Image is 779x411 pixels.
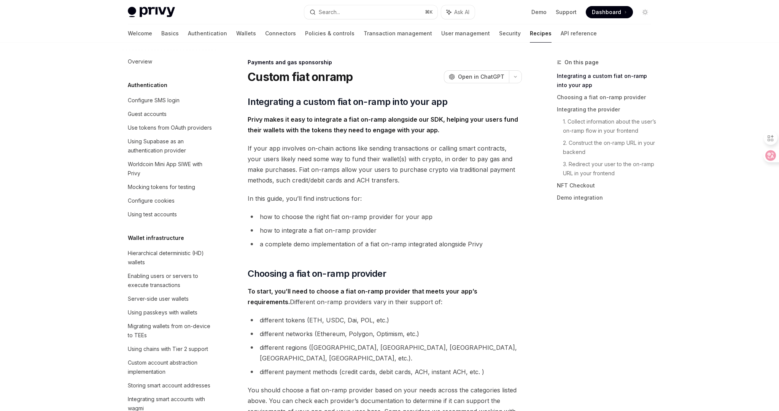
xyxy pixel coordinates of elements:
span: Different on-ramp providers vary in their support of: [248,286,522,307]
span: Integrating a custom fiat on-ramp into your app [248,96,447,108]
a: 3. Redirect your user to the on-ramp URL in your frontend [563,158,657,179]
a: Demo integration [557,192,657,204]
div: Storing smart account addresses [128,381,210,390]
a: Overview [122,55,219,68]
a: 2. Construct the on-ramp URL in your backend [563,137,657,158]
a: Guest accounts [122,107,219,121]
a: Using chains with Tier 2 support [122,342,219,356]
h5: Authentication [128,81,167,90]
a: Recipes [530,24,552,43]
a: Custom account abstraction implementation [122,356,219,379]
a: User management [441,24,490,43]
li: a complete demo implementation of a fiat on-ramp integrated alongside Privy [248,239,522,249]
div: Search... [319,8,340,17]
div: Enabling users or servers to execute transactions [128,271,215,290]
a: Demo [531,8,547,16]
div: Guest accounts [128,109,167,119]
a: Using passkeys with wallets [122,306,219,319]
div: Server-side user wallets [128,294,189,303]
a: Enabling users or servers to execute transactions [122,269,219,292]
a: Using test accounts [122,208,219,221]
button: Open in ChatGPT [444,70,509,83]
span: In this guide, you’ll find instructions for: [248,193,522,204]
div: Use tokens from OAuth providers [128,123,212,132]
a: Using Supabase as an authentication provider [122,135,219,157]
span: If your app involves on-chain actions like sending transactions or calling smart contracts, your ... [248,143,522,186]
a: Connectors [265,24,296,43]
a: Migrating wallets from on-device to TEEs [122,319,219,342]
div: Using Supabase as an authentication provider [128,137,215,155]
strong: To start, you’ll need to choose a fiat on-ramp provider that meets your app’s requirements. [248,287,477,306]
li: how to choose the right fiat on-ramp provider for your app [248,211,522,222]
li: different payment methods (credit cards, debit cards, ACH, instant ACH, etc. ) [248,367,522,377]
div: Using passkeys with wallets [128,308,197,317]
a: Welcome [128,24,152,43]
a: Use tokens from OAuth providers [122,121,219,135]
div: Using test accounts [128,210,177,219]
h5: Wallet infrastructure [128,233,184,243]
div: Configure SMS login [128,96,180,105]
a: API reference [561,24,597,43]
a: NFT Checkout [557,179,657,192]
a: Policies & controls [305,24,355,43]
a: Storing smart account addresses [122,379,219,392]
h1: Custom fiat onramp [248,70,353,84]
a: Support [556,8,577,16]
span: Ask AI [454,8,469,16]
li: how to integrate a fiat on-ramp provider [248,225,522,236]
span: ⌘ K [425,9,433,15]
button: Toggle dark mode [639,6,651,18]
li: different regions ([GEOGRAPHIC_DATA], [GEOGRAPHIC_DATA], [GEOGRAPHIC_DATA], [GEOGRAPHIC_DATA], [G... [248,342,522,363]
a: Integrating a custom fiat on-ramp into your app [557,70,657,91]
div: Custom account abstraction implementation [128,358,215,376]
span: Open in ChatGPT [458,73,504,81]
span: Choosing a fiat on-ramp provider [248,268,386,280]
div: Using chains with Tier 2 support [128,344,208,354]
div: Mocking tokens for testing [128,182,195,192]
button: Ask AI [441,5,475,19]
div: Payments and gas sponsorship [248,59,522,66]
a: Authentication [188,24,227,43]
button: Search...⌘K [304,5,437,19]
div: Overview [128,57,152,66]
a: Hierarchical deterministic (HD) wallets [122,246,219,269]
a: Mocking tokens for testing [122,180,219,194]
a: Server-side user wallets [122,292,219,306]
a: Transaction management [364,24,432,43]
div: Migrating wallets from on-device to TEEs [128,322,215,340]
a: Worldcoin Mini App SIWE with Privy [122,157,219,180]
a: Basics [161,24,179,43]
div: Worldcoin Mini App SIWE with Privy [128,160,215,178]
li: different networks (Ethereum, Polygon, Optimism, etc.) [248,328,522,339]
a: Integrating the provider [557,103,657,116]
span: On this page [564,58,599,67]
div: Hierarchical deterministic (HD) wallets [128,249,215,267]
a: Choosing a fiat on-ramp provider [557,91,657,103]
strong: Privy makes it easy to integrate a fiat on-ramp alongside our SDK, helping your users fund their ... [248,116,518,134]
a: Security [499,24,521,43]
a: Wallets [236,24,256,43]
a: Configure cookies [122,194,219,208]
a: 1. Collect information about the user’s on-ramp flow in your frontend [563,116,657,137]
img: light logo [128,7,175,17]
li: different tokens (ETH, USDC, Dai, POL, etc.) [248,315,522,325]
a: Configure SMS login [122,94,219,107]
div: Configure cookies [128,196,175,205]
span: Dashboard [592,8,621,16]
a: Dashboard [586,6,633,18]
